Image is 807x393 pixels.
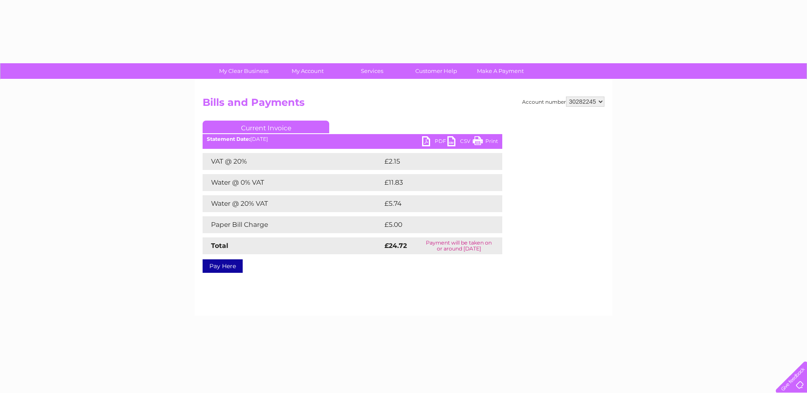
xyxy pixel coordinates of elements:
td: £11.83 [382,174,484,191]
a: Customer Help [401,63,471,79]
td: Water @ 0% VAT [203,174,382,191]
div: [DATE] [203,136,502,142]
td: Water @ 20% VAT [203,195,382,212]
b: Statement Date: [207,136,250,142]
a: Make A Payment [466,63,535,79]
a: Services [337,63,407,79]
a: PDF [422,136,447,148]
h2: Bills and Payments [203,97,604,113]
a: Current Invoice [203,121,329,133]
a: Print [473,136,498,148]
td: £5.74 [382,195,482,212]
div: Account number [522,97,604,107]
a: My Account [273,63,343,79]
a: My Clear Business [209,63,279,79]
strong: £24.72 [385,242,407,250]
a: Pay Here [203,259,243,273]
td: Payment will be taken on or around [DATE] [415,237,502,254]
strong: Total [211,242,228,250]
td: Paper Bill Charge [203,216,382,233]
a: CSV [447,136,473,148]
td: £2.15 [382,153,481,170]
td: £5.00 [382,216,483,233]
td: VAT @ 20% [203,153,382,170]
